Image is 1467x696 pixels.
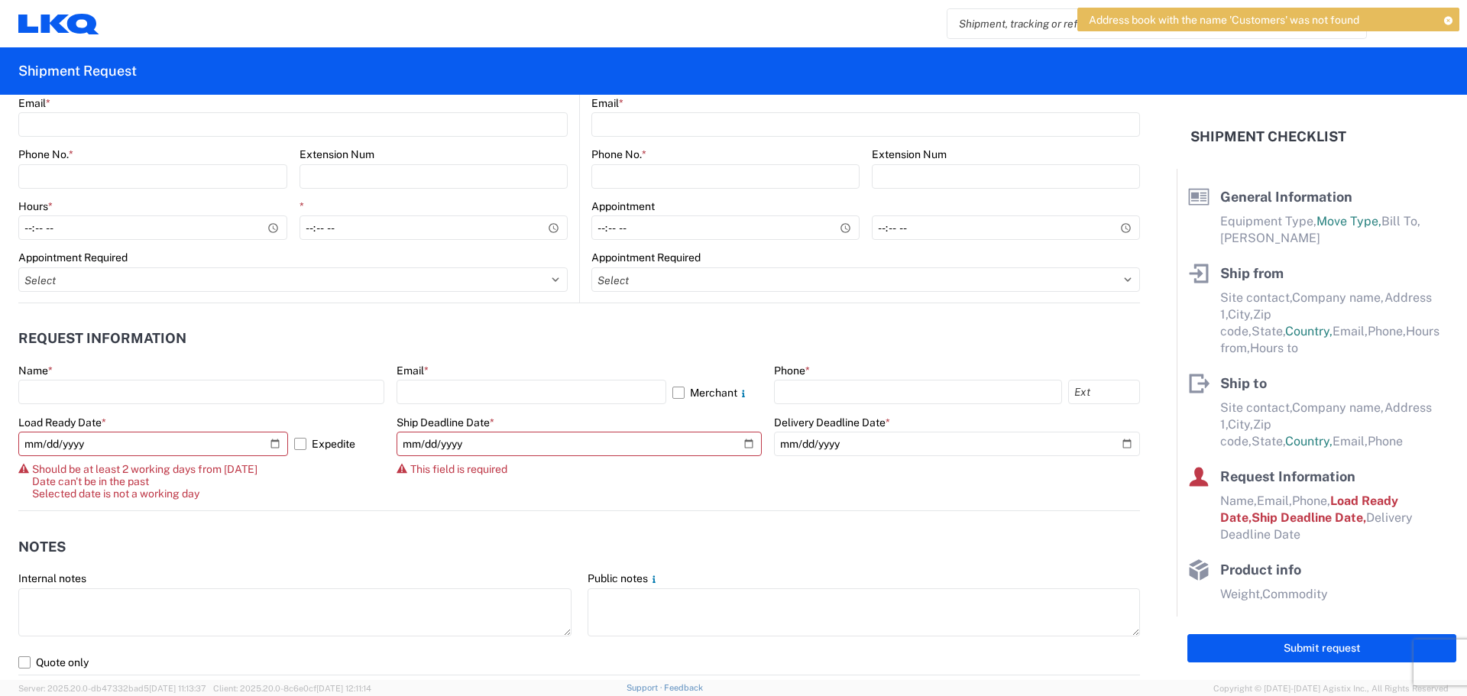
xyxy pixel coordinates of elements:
label: Email [397,364,429,377]
span: Request Information [1220,468,1355,484]
label: Phone No. [591,147,646,161]
span: Site contact, [1220,290,1292,305]
span: Ship Deadline Date, [1252,510,1366,525]
span: General Information [1220,189,1352,205]
span: Country, [1285,434,1333,448]
span: Address book with the name 'Customers' was not found [1089,13,1359,27]
span: Server: 2025.20.0-db47332bad5 [18,684,206,693]
label: Appointment Required [18,251,128,264]
span: Ship to [1220,375,1267,391]
input: Ext [1068,380,1140,404]
label: Quote only [18,650,1140,675]
span: Should be at least 2 working days from [DATE] Date can't be in the past Selected date is not a wo... [32,463,257,500]
label: Email [18,96,50,110]
h2: Shipment Request [18,62,137,80]
a: Support [627,683,665,692]
input: Shipment, tracking or reference number [947,9,1343,38]
span: [DATE] 12:11:14 [316,684,371,693]
span: Ship from [1220,265,1284,281]
span: [DATE] 11:13:37 [149,684,206,693]
span: Email, [1333,434,1368,448]
a: Feedback [664,683,703,692]
span: Client: 2025.20.0-8c6e0cf [213,684,371,693]
label: Phone [774,364,810,377]
label: Extension Num [872,147,947,161]
span: Bill To, [1381,214,1420,228]
span: Move Type, [1316,214,1381,228]
label: Ship Deadline Date [397,416,494,429]
span: Weight, [1220,587,1262,601]
label: Internal notes [18,571,86,585]
span: Phone, [1368,324,1406,338]
span: Product info [1220,562,1301,578]
h2: Request Information [18,331,186,346]
label: Expedite [294,432,384,456]
label: Load Ready Date [18,416,106,429]
span: Company name, [1292,400,1384,415]
span: Company name, [1292,290,1384,305]
span: Hours to [1250,341,1298,355]
label: Name [18,364,53,377]
span: Site contact, [1220,400,1292,415]
span: Email, [1257,494,1292,508]
span: This field is required [410,463,507,475]
span: Country, [1285,324,1333,338]
span: City, [1228,307,1253,322]
span: City, [1228,417,1253,432]
h2: Shipment Checklist [1190,128,1346,146]
label: Hours [18,199,53,213]
span: Phone, [1292,494,1330,508]
button: Submit request [1187,634,1456,662]
h2: Notes [18,539,66,555]
span: Email, [1333,324,1368,338]
label: Delivery Deadline Date [774,416,890,429]
span: Phone [1368,434,1403,448]
label: Public notes [588,571,660,585]
label: Extension Num [300,147,374,161]
span: State, [1252,324,1285,338]
label: Appointment [591,199,655,213]
span: Commodity [1262,587,1328,601]
label: Phone No. [18,147,73,161]
label: Email [591,96,623,110]
span: Equipment Type, [1220,214,1316,228]
label: Merchant [672,380,763,404]
span: Copyright © [DATE]-[DATE] Agistix Inc., All Rights Reserved [1213,681,1449,695]
label: Appointment Required [591,251,701,264]
span: [PERSON_NAME] [1220,231,1320,245]
span: State, [1252,434,1285,448]
span: Name, [1220,494,1257,508]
